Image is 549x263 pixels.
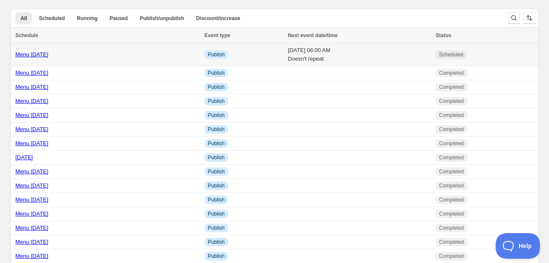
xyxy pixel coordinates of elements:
[439,225,464,231] span: Completed
[208,140,225,147] span: Publish
[15,154,33,161] a: [DATE]
[439,239,464,245] span: Completed
[15,112,48,118] a: Menu [DATE]
[15,168,48,175] a: Menu [DATE]
[285,44,433,66] td: [DATE] 06:00 AM Doesn't repeat
[208,84,225,91] span: Publish
[15,182,48,189] a: Menu [DATE]
[15,253,48,259] a: Menu [DATE]
[15,225,48,231] a: Menu [DATE]
[208,70,225,76] span: Publish
[208,225,225,231] span: Publish
[439,140,464,147] span: Completed
[439,154,464,161] span: Completed
[15,126,48,132] a: Menu [DATE]
[208,253,225,260] span: Publish
[439,84,464,91] span: Completed
[439,168,464,175] span: Completed
[15,84,48,90] a: Menu [DATE]
[196,15,240,22] span: Discount/increase
[15,239,48,245] a: Menu [DATE]
[110,15,128,22] span: Paused
[140,15,184,22] span: Publish/unpublish
[208,126,225,133] span: Publish
[439,196,464,203] span: Completed
[496,233,540,259] iframe: Toggle Customer Support
[39,15,65,22] span: Scheduled
[439,70,464,76] span: Completed
[508,12,520,24] button: Search and filter results
[208,168,225,175] span: Publish
[208,98,225,105] span: Publish
[15,140,48,146] a: Menu [DATE]
[208,182,225,189] span: Publish
[15,32,38,38] span: Schedule
[20,15,27,22] span: All
[288,32,338,38] span: Next event date/time
[439,112,464,119] span: Completed
[204,32,231,38] span: Event type
[15,70,48,76] a: Menu [DATE]
[439,210,464,217] span: Completed
[15,98,48,104] a: Menu [DATE]
[15,210,48,217] a: Menu [DATE]
[15,51,48,58] a: Menu [DATE]
[208,154,225,161] span: Publish
[439,126,464,133] span: Completed
[15,196,48,203] a: Menu [DATE]
[77,15,98,22] span: Running
[208,112,225,119] span: Publish
[208,196,225,203] span: Publish
[208,51,225,58] span: Publish
[439,253,464,260] span: Completed
[439,51,463,58] span: Scheduled
[523,12,535,24] button: Sort the results
[208,239,225,245] span: Publish
[439,98,464,105] span: Completed
[208,210,225,217] span: Publish
[439,182,464,189] span: Completed
[435,32,451,38] span: Status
